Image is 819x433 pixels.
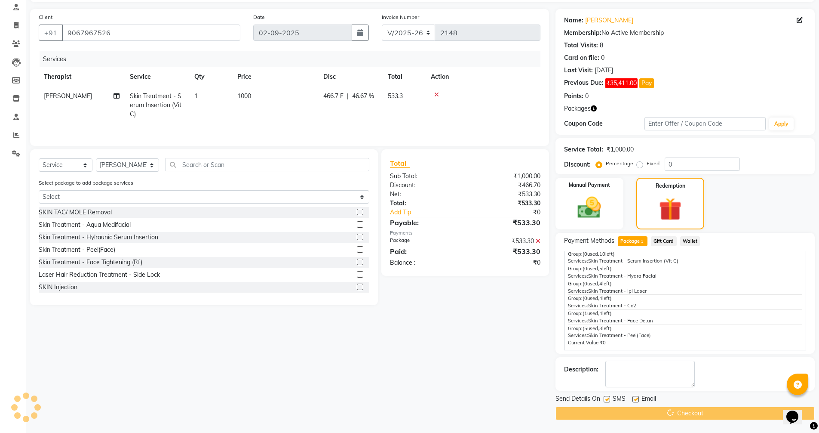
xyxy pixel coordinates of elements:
[599,310,602,316] span: 4
[644,117,766,130] input: Enter Offer / Coupon Code
[583,281,612,287] span: used, left)
[564,160,591,169] div: Discount:
[323,92,344,101] span: 466.7 F
[656,182,685,190] label: Redemption
[585,16,633,25] a: [PERSON_NAME]
[568,310,583,316] span: Group:
[39,220,131,229] div: Skin Treatment - Aqua Medifacial
[39,245,115,254] div: Skin Treatment - Peel(Face)
[618,236,647,246] span: Package
[232,67,318,87] th: Price
[465,246,547,257] div: ₹533.30
[390,159,410,168] span: Total
[39,179,133,187] label: Select package to add package services
[383,208,479,217] a: Add Tip
[652,195,689,223] img: _gift.svg
[564,66,593,75] div: Last Visit:
[44,92,92,100] span: [PERSON_NAME]
[426,67,540,87] th: Action
[564,16,583,25] div: Name:
[465,190,547,199] div: ₹533.30
[564,236,614,245] span: Payment Methods
[605,78,638,88] span: ₹35,411.00
[39,67,125,87] th: Therapist
[130,92,181,118] span: Skin Treatment - Serum Insertion (Vit C)
[166,158,370,171] input: Search or Scan
[570,194,608,221] img: _cash.svg
[583,295,587,301] span: (0
[465,217,547,228] div: ₹533.30
[564,53,599,62] div: Card on file:
[583,251,587,257] span: (0
[583,281,587,287] span: (0
[39,270,160,279] div: Laser Hair Reduction Treatment - Side Lock
[583,266,587,272] span: (0
[599,325,602,331] span: 3
[600,340,606,346] span: ₹0
[607,145,634,154] div: ₹1,000.00
[39,233,158,242] div: Skin Treatment - Hylraunic Serum Insertion
[564,78,604,88] div: Previous Due:
[613,394,626,405] span: SMS
[606,160,633,167] label: Percentage
[382,13,419,21] label: Invoice Number
[383,258,465,267] div: Balance :
[568,295,583,301] span: Group:
[595,66,613,75] div: [DATE]
[588,303,636,309] span: Skin Treatment - Co2
[640,239,644,244] span: 1
[568,318,588,324] span: Services:
[62,25,240,41] input: Search by Name/Mobile/Email/Code
[564,119,645,128] div: Coupon Code
[583,266,612,272] span: used, left)
[769,118,794,130] button: Apply
[194,92,198,100] span: 1
[39,13,52,21] label: Client
[588,332,651,338] span: Skin Treatment - Peel(Face)
[599,295,602,301] span: 4
[39,208,112,217] div: SKIN TAG/ MOLE Removal
[783,399,810,424] iframe: chat widget
[599,281,602,287] span: 4
[555,394,600,405] span: Send Details On
[568,266,583,272] span: Group:
[465,172,547,181] div: ₹1,000.00
[583,325,612,331] span: used, left)
[647,160,659,167] label: Fixed
[564,104,591,113] span: Packages
[39,258,142,267] div: Skin Treatment - Face Tightening (Rf)
[583,325,587,331] span: (5
[568,251,583,257] span: Group:
[583,310,612,316] span: used, left)
[465,237,547,246] div: ₹533.30
[651,236,677,246] span: Gift Card
[588,258,678,264] span: Skin Treatment - Serum Insertion (Vit C)
[39,283,77,292] div: SKIN Injection
[125,67,189,87] th: Service
[588,273,656,279] span: Skin Treatment - Hydra Facial
[601,53,604,62] div: 0
[583,295,612,301] span: used, left)
[564,41,598,50] div: Total Visits:
[588,318,653,324] span: Skin Treatment - Face Detan
[564,28,601,37] div: Membership:
[568,332,588,338] span: Services:
[383,246,465,257] div: Paid:
[383,181,465,190] div: Discount:
[564,28,806,37] div: No Active Membership
[641,394,656,405] span: Email
[585,92,589,101] div: 0
[564,365,598,374] div: Description:
[583,251,615,257] span: used, left)
[347,92,349,101] span: |
[383,172,465,181] div: Sub Total:
[253,13,265,21] label: Date
[237,92,251,100] span: 1000
[40,51,547,67] div: Services
[568,325,583,331] span: Group:
[569,181,610,189] label: Manual Payment
[383,199,465,208] div: Total:
[352,92,374,101] span: 46.67 %
[588,288,647,294] span: Skin Treatment - Ipl Laser
[465,181,547,190] div: ₹466.70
